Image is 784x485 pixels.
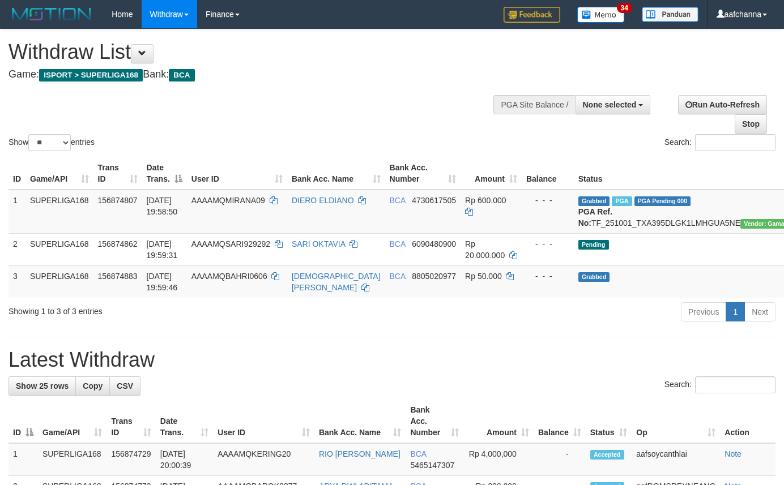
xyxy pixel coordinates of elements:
span: Copy 6090480900 to clipboard [412,239,456,248]
span: AAAAMQSARI929292 [191,239,270,248]
img: panduan.png [642,7,698,22]
th: Bank Acc. Number: activate to sort column ascending [385,157,461,190]
th: Bank Acc. Name: activate to sort column ascending [287,157,385,190]
td: SUPERLIGA168 [25,233,93,265]
span: BCA [390,196,406,205]
h1: Withdraw List [8,41,512,63]
td: AAAAMQKERING20 [213,443,314,476]
span: 156874807 [98,196,138,205]
span: Rp 20.000.000 [465,239,505,260]
a: Stop [735,114,767,134]
td: 1 [8,190,25,234]
th: Amount: activate to sort column ascending [463,400,534,443]
span: Grabbed [578,196,610,206]
a: Note [725,449,742,458]
a: [DEMOGRAPHIC_DATA][PERSON_NAME] [292,272,381,292]
span: Copy 5465147307 to clipboard [410,461,454,470]
th: Date Trans.: activate to sort column ascending [156,400,213,443]
span: PGA Pending [634,196,691,206]
span: Pending [578,240,609,250]
b: PGA Ref. No: [578,207,612,228]
span: 156874862 [98,239,138,248]
div: - - - [526,238,569,250]
td: 3 [8,265,25,298]
span: Grabbed [578,272,610,282]
span: [DATE] 19:58:50 [147,196,178,216]
a: Next [744,302,776,321]
div: - - - [526,195,569,206]
span: [DATE] 19:59:31 [147,239,178,260]
td: 156874729 [106,443,155,476]
span: Accepted [590,450,624,460]
h4: Game: Bank: [8,69,512,80]
td: - [534,443,586,476]
td: 1 [8,443,38,476]
th: Trans ID: activate to sort column ascending [93,157,142,190]
th: Balance [522,157,574,190]
th: Bank Acc. Number: activate to sort column ascending [406,400,463,443]
span: [DATE] 19:59:46 [147,272,178,292]
a: Copy [75,376,110,396]
span: BCA [169,69,194,81]
th: Date Trans.: activate to sort column descending [142,157,187,190]
a: 1 [726,302,745,321]
div: PGA Site Balance / [493,95,575,114]
img: MOTION_logo.png [8,6,95,23]
th: Status: activate to sort column ascending [586,400,632,443]
span: Copy 8805020977 to clipboard [412,272,456,281]
th: User ID: activate to sort column ascending [213,400,314,443]
th: Trans ID: activate to sort column ascending [106,400,155,443]
td: SUPERLIGA168 [25,190,93,234]
span: Rp 50.000 [465,272,502,281]
a: RIO [PERSON_NAME] [319,449,400,458]
th: Amount: activate to sort column ascending [461,157,522,190]
span: BCA [410,449,426,458]
span: BCA [390,239,406,248]
th: Balance: activate to sort column ascending [534,400,586,443]
th: ID [8,157,25,190]
th: ID: activate to sort column descending [8,400,38,443]
span: ISPORT > SUPERLIGA168 [39,69,143,81]
div: Showing 1 to 3 of 3 entries [8,301,318,317]
img: Feedback.jpg [504,7,560,23]
span: Copy [83,381,103,390]
a: Previous [681,302,726,321]
button: None selected [576,95,651,114]
td: SUPERLIGA168 [25,265,93,298]
th: User ID: activate to sort column ascending [187,157,287,190]
a: Show 25 rows [8,376,76,396]
div: - - - [526,271,569,282]
h1: Latest Withdraw [8,349,776,371]
span: CSV [117,381,133,390]
input: Search: [695,376,776,393]
span: Copy 4730617505 to clipboard [412,196,456,205]
td: aafsoycanthlai [632,443,720,476]
td: SUPERLIGA168 [38,443,106,476]
th: Action [720,400,776,443]
span: 156874883 [98,272,138,281]
span: Marked by aafsoycanthlai [612,196,632,206]
span: None selected [583,100,637,109]
span: Rp 600.000 [465,196,506,205]
a: Run Auto-Refresh [678,95,767,114]
input: Search: [695,134,776,151]
img: Button%20Memo.svg [577,7,625,23]
span: AAAAMQBAHRI0606 [191,272,267,281]
a: CSV [109,376,140,396]
th: Game/API: activate to sort column ascending [25,157,93,190]
span: AAAAMQMIRANA09 [191,196,265,205]
span: Show 25 rows [16,381,69,390]
th: Game/API: activate to sort column ascending [38,400,106,443]
span: BCA [390,272,406,281]
td: 2 [8,233,25,265]
th: Op: activate to sort column ascending [632,400,720,443]
label: Show entries [8,134,95,151]
td: [DATE] 20:00:39 [156,443,213,476]
th: Bank Acc. Name: activate to sort column ascending [314,400,406,443]
select: Showentries [28,134,71,151]
td: Rp 4,000,000 [463,443,534,476]
a: DIERO ELDIANO [292,196,354,205]
label: Search: [664,134,776,151]
label: Search: [664,376,776,393]
a: SARI OKTAVIA [292,239,345,248]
